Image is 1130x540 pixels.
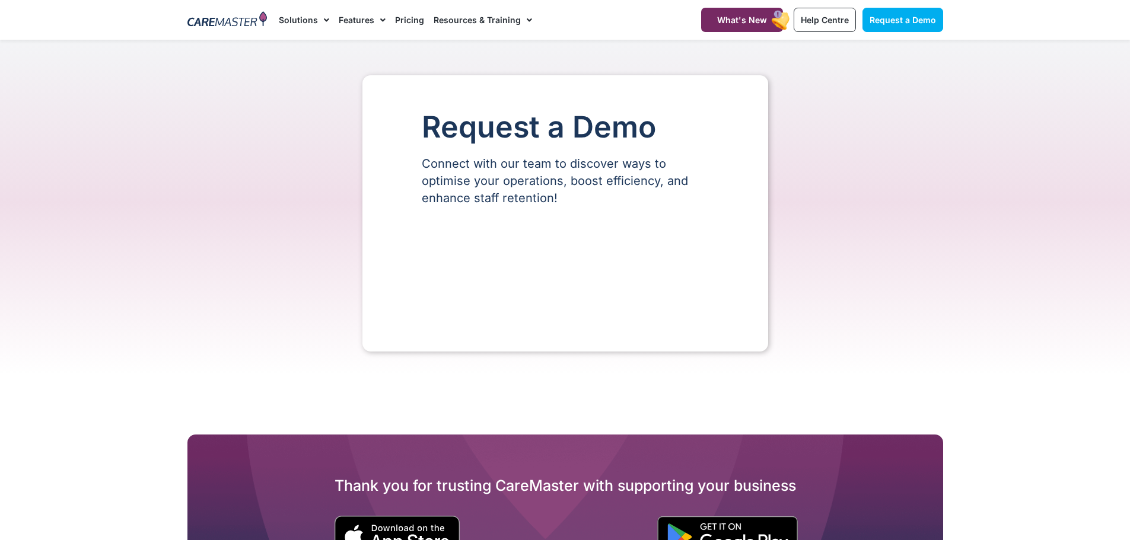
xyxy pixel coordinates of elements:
[794,8,856,32] a: Help Centre
[422,111,709,143] h1: Request a Demo
[701,8,783,32] a: What's New
[801,15,849,25] span: Help Centre
[187,476,943,495] h2: Thank you for trusting CareMaster with supporting your business
[717,15,767,25] span: What's New
[422,227,709,316] iframe: Form 0
[187,11,268,29] img: CareMaster Logo
[862,8,943,32] a: Request a Demo
[870,15,936,25] span: Request a Demo
[422,155,709,207] p: Connect with our team to discover ways to optimise your operations, boost efficiency, and enhance...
